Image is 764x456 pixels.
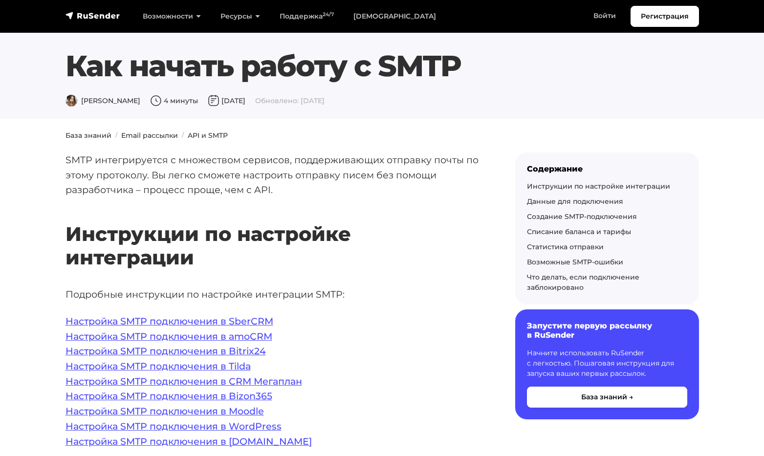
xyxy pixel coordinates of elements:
[65,330,272,342] a: Настройка SMTP подключения в amoCRM
[65,315,273,327] a: Настройка SMTP подключения в SberCRM
[515,309,699,419] a: Запустите первую рассылку в RuSender Начните использовать RuSender с легкостью. Пошаговая инструк...
[65,435,312,447] a: Настройка SMTP подключения в [DOMAIN_NAME]
[65,360,251,372] a: Настройка SMTP подключения в Tilda
[65,11,120,21] img: RuSender
[631,6,699,27] a: Регистрация
[527,227,631,236] a: Списание баланса и тарифы
[527,321,687,340] h6: Запустите первую рассылку в RuSender
[208,96,245,105] span: [DATE]
[270,6,344,26] a: Поддержка24/7
[65,152,484,197] p: SMTP интегрируется с множеством сервисов, поддерживающих отправку почты по этому протоколу. Вы ле...
[527,348,687,379] p: Начните использовать RuSender с легкостью. Пошаговая инструкция для запуска ваших первых рассылок.
[344,6,446,26] a: [DEMOGRAPHIC_DATA]
[65,96,140,105] span: [PERSON_NAME]
[65,420,282,432] a: Настройка SMTP подключения в WordPress
[133,6,211,26] a: Возможности
[323,11,334,18] sup: 24/7
[527,387,687,408] button: База знаний →
[527,258,623,266] a: Возможные SMTP-ошибки
[65,194,484,269] h2: Инструкции по настройке интеграции
[211,6,270,26] a: Ресурсы
[65,345,266,357] a: Настройка SMTP подключения в Bitrix24
[527,164,687,174] div: Содержание
[527,212,637,221] a: Создание SMTP-подключения
[527,197,623,206] a: Данные для подключения
[150,96,198,105] span: 4 минуты
[65,405,264,417] a: Настройка SMTP подключения в Moodle
[255,96,325,105] span: Обновлено: [DATE]
[65,390,272,402] a: Настройка SMTP подключения в Bizon365
[65,131,111,140] a: База знаний
[60,130,705,141] nav: breadcrumb
[188,131,228,140] a: API и SMTP
[150,95,162,107] img: Время чтения
[208,95,219,107] img: Дата публикации
[65,375,302,387] a: Настройка SMTP подключения в CRM Мегаплан
[121,131,178,140] a: Email рассылки
[65,287,484,302] p: Подробные инструкции по настройке интеграции SMTP:
[527,273,639,292] a: Что делать, если подключение заблокировано
[65,48,699,84] h1: Как начать работу с SMTP
[584,6,626,26] a: Войти
[527,182,670,191] a: Инструкции по настройке интеграции
[527,242,604,251] a: Статистика отправки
